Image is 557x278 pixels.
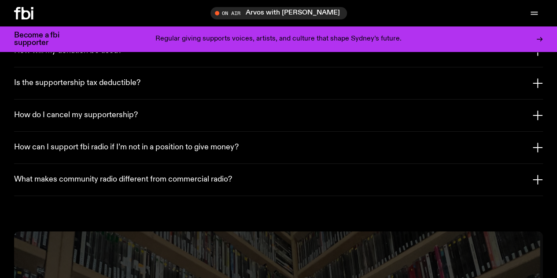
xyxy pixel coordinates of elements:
h3: What makes community radio different from commercial radio? [14,175,232,185]
h3: Become a fbi supporter [14,32,70,47]
button: What makes community radio different from commercial radio? [14,164,543,196]
button: How can I support fbi radio if I’m not in a position to give money? [14,132,543,163]
p: Regular giving supports voices, artists, and culture that shape Sydney’s future. [155,35,402,43]
h3: Is the supportership tax deductible? [14,78,140,88]
h3: How can I support fbi radio if I’m not in a position to give money? [14,143,239,152]
button: How do I cancel my supportership? [14,100,543,131]
h3: How do I cancel my supportership? [14,111,138,120]
button: On AirArvos with [PERSON_NAME] [210,7,347,19]
button: Is the supportership tax deductible? [14,67,543,99]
